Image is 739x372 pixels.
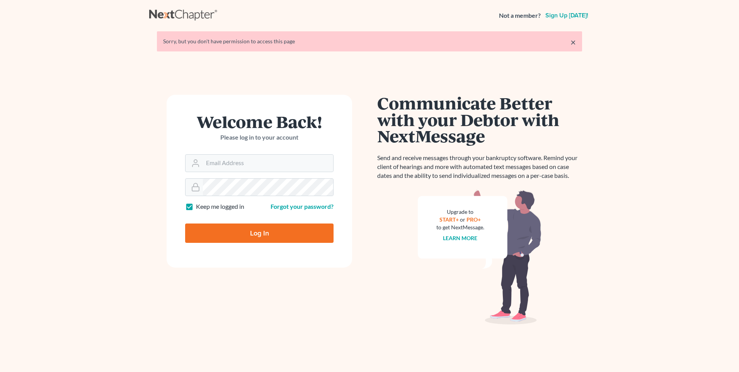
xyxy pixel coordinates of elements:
[570,38,576,47] a: ×
[185,133,334,142] p: Please log in to your account
[377,154,582,180] p: Send and receive messages through your bankruptcy software. Remind your client of hearings and mo...
[185,113,334,130] h1: Welcome Back!
[440,216,459,223] a: START+
[436,224,484,231] div: to get NextMessage.
[203,155,333,172] input: Email Address
[271,203,334,210] a: Forgot your password?
[443,235,478,241] a: Learn more
[377,95,582,144] h1: Communicate Better with your Debtor with NextMessage
[460,216,466,223] span: or
[196,202,244,211] label: Keep me logged in
[499,11,541,20] strong: Not a member?
[467,216,481,223] a: PRO+
[418,189,541,325] img: nextmessage_bg-59042aed3d76b12b5cd301f8e5b87938c9018125f34e5fa2b7a6b67550977c72.svg
[163,38,576,45] div: Sorry, but you don't have permission to access this page
[544,12,590,19] a: Sign up [DATE]!
[436,208,484,216] div: Upgrade to
[185,224,334,243] input: Log In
